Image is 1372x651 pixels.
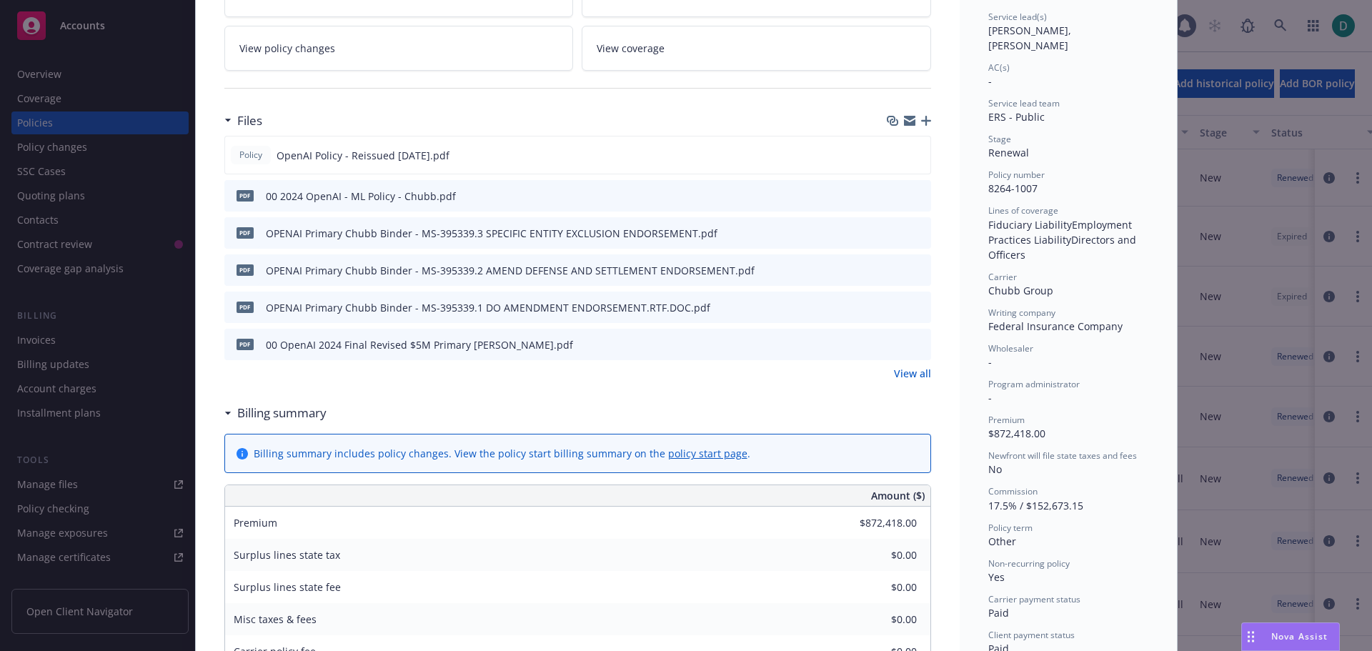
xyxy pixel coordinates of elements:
[988,378,1080,390] span: Program administrator
[832,512,925,534] input: 0.00
[988,61,1010,74] span: AC(s)
[988,391,992,404] span: -
[988,146,1029,159] span: Renewal
[237,111,262,130] h3: Files
[224,404,327,422] div: Billing summary
[988,97,1060,109] span: Service lead team
[224,111,262,130] div: Files
[913,226,925,241] button: preview file
[890,189,901,204] button: download file
[988,218,1135,247] span: Employment Practices Liability
[237,302,254,312] span: pdf
[988,182,1038,195] span: 8264-1007
[913,337,925,352] button: preview file
[890,337,901,352] button: download file
[266,337,573,352] div: 00 OpenAI 2024 Final Revised $5M Primary [PERSON_NAME].pdf
[988,535,1016,548] span: Other
[912,148,925,163] button: preview file
[988,319,1123,333] span: Federal Insurance Company
[988,110,1045,124] span: ERS - Public
[237,404,327,422] h3: Billing summary
[254,446,750,461] div: Billing summary includes policy changes. View the policy start billing summary on the .
[239,41,335,56] span: View policy changes
[266,263,755,278] div: OPENAI Primary Chubb Binder - MS-395339.2 AMEND DEFENSE AND SETTLEMENT ENDORSEMENT.pdf
[988,414,1025,426] span: Premium
[988,629,1075,641] span: Client payment status
[237,339,254,349] span: pdf
[277,148,449,163] span: OpenAI Policy - Reissued [DATE].pdf
[871,488,925,503] span: Amount ($)
[988,74,992,88] span: -
[988,449,1137,462] span: Newfront will file state taxes and fees
[988,499,1083,512] span: 17.5% / $152,673.15
[832,609,925,630] input: 0.00
[913,263,925,278] button: preview file
[234,516,277,530] span: Premium
[988,218,1072,232] span: Fiduciary Liability
[1242,623,1260,650] div: Drag to move
[266,226,717,241] div: OPENAI Primary Chubb Binder - MS-395339.3 SPECIFIC ENTITY EXCLUSION ENDORSEMENT.pdf
[988,24,1074,52] span: [PERSON_NAME], [PERSON_NAME]
[234,548,340,562] span: Surplus lines state tax
[894,366,931,381] a: View all
[988,271,1017,283] span: Carrier
[1241,622,1340,651] button: Nova Assist
[668,447,747,460] a: policy start page
[988,557,1070,570] span: Non-recurring policy
[988,606,1009,620] span: Paid
[234,580,341,594] span: Surplus lines state fee
[988,342,1033,354] span: Wholesaler
[988,133,1011,145] span: Stage
[832,545,925,566] input: 0.00
[913,300,925,315] button: preview file
[237,149,265,161] span: Policy
[582,26,931,71] a: View coverage
[988,355,992,369] span: -
[890,226,901,241] button: download file
[890,300,901,315] button: download file
[890,263,901,278] button: download file
[988,204,1058,217] span: Lines of coverage
[889,148,900,163] button: download file
[266,189,456,204] div: 00 2024 OpenAI - ML Policy - Chubb.pdf
[237,264,254,275] span: pdf
[234,612,317,626] span: Misc taxes & fees
[988,522,1033,534] span: Policy term
[832,577,925,598] input: 0.00
[266,300,710,315] div: OPENAI Primary Chubb Binder - MS-395339.1 DO AMENDMENT ENDORSEMENT.RTF.DOC.pdf
[913,189,925,204] button: preview file
[988,307,1055,319] span: Writing company
[237,190,254,201] span: pdf
[988,169,1045,181] span: Policy number
[988,427,1045,440] span: $872,418.00
[988,593,1080,605] span: Carrier payment status
[988,284,1053,297] span: Chubb Group
[597,41,665,56] span: View coverage
[988,11,1047,23] span: Service lead(s)
[988,570,1005,584] span: Yes
[1271,630,1328,642] span: Nova Assist
[237,227,254,238] span: pdf
[988,233,1139,262] span: Directors and Officers
[988,485,1038,497] span: Commission
[988,462,1002,476] span: No
[224,26,574,71] a: View policy changes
